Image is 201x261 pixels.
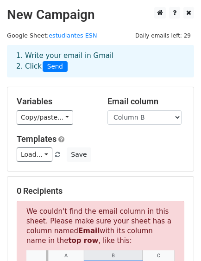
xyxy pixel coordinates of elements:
span: Daily emails left: 29 [132,31,194,41]
span: Send [43,61,68,72]
button: Save [67,147,91,162]
small: Google Sheet: [7,32,97,39]
div: Widget de chat [155,216,201,261]
h5: Variables [17,96,94,107]
a: Daily emails left: 29 [132,32,194,39]
strong: top row [68,236,98,245]
a: Copy/paste... [17,110,73,125]
iframe: Chat Widget [155,216,201,261]
a: estudiantes ESN [49,32,97,39]
h2: New Campaign [7,7,194,23]
div: 1. Write your email in Gmail 2. Click [9,51,192,72]
a: Templates [17,134,57,144]
h5: Email column [107,96,184,107]
a: Load... [17,147,52,162]
strong: Email [78,227,100,235]
h5: 0 Recipients [17,186,184,196]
